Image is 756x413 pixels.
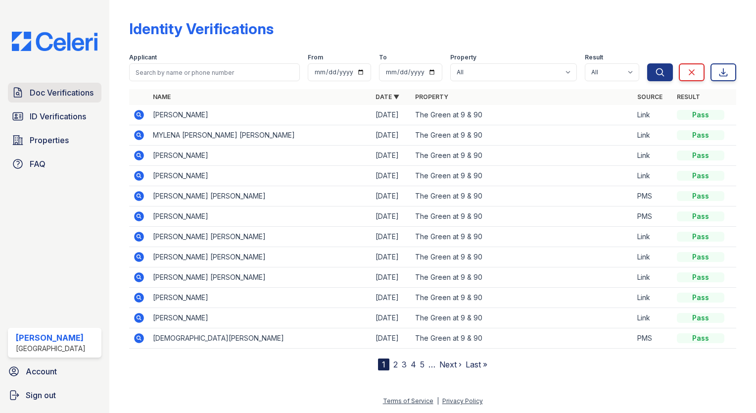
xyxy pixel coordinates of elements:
[677,252,724,262] div: Pass
[633,227,673,247] td: Link
[677,191,724,201] div: Pass
[633,328,673,349] td: PMS
[8,83,101,103] a: Doc Verifications
[372,186,411,206] td: [DATE]
[411,328,633,349] td: The Green at 9 & 90
[149,105,371,125] td: [PERSON_NAME]
[637,93,662,101] a: Source
[677,333,724,343] div: Pass
[633,105,673,125] td: Link
[129,53,157,61] label: Applicant
[633,288,673,308] td: Link
[372,308,411,328] td: [DATE]
[677,130,724,140] div: Pass
[411,288,633,308] td: The Green at 9 & 90
[30,110,86,122] span: ID Verifications
[153,93,171,101] a: Name
[450,53,476,61] label: Property
[149,288,371,308] td: [PERSON_NAME]
[4,32,105,51] img: CE_Logo_Blue-a8612792a0a2168367f1c8372b55b34899dd931a85d93a1a3d3e32e68fde9ad4.png
[411,125,633,146] td: The Green at 9 & 90
[420,360,425,369] a: 5
[372,125,411,146] td: [DATE]
[677,110,724,120] div: Pass
[585,53,603,61] label: Result
[677,272,724,282] div: Pass
[411,166,633,186] td: The Green at 9 & 90
[149,166,371,186] td: [PERSON_NAME]
[411,247,633,267] td: The Green at 9 & 90
[16,332,86,344] div: [PERSON_NAME]
[372,328,411,349] td: [DATE]
[149,308,371,328] td: [PERSON_NAME]
[30,158,46,170] span: FAQ
[415,93,448,101] a: Property
[411,206,633,227] td: The Green at 9 & 90
[411,267,633,288] td: The Green at 9 & 90
[372,206,411,227] td: [DATE]
[4,385,105,405] a: Sign out
[437,397,439,405] div: |
[308,53,323,61] label: From
[372,267,411,288] td: [DATE]
[372,166,411,186] td: [DATE]
[402,360,407,369] a: 3
[8,154,101,174] a: FAQ
[149,227,371,247] td: [PERSON_NAME] [PERSON_NAME]
[129,20,274,38] div: Identity Verifications
[677,151,724,160] div: Pass
[677,211,724,221] div: Pass
[411,227,633,247] td: The Green at 9 & 90
[411,186,633,206] td: The Green at 9 & 90
[129,63,300,81] input: Search by name or phone number
[26,389,56,401] span: Sign out
[411,308,633,328] td: The Green at 9 & 90
[633,206,673,227] td: PMS
[633,247,673,267] td: Link
[149,267,371,288] td: [PERSON_NAME] [PERSON_NAME]
[439,360,462,369] a: Next ›
[633,166,673,186] td: Link
[372,227,411,247] td: [DATE]
[376,93,399,101] a: Date ▼
[393,360,398,369] a: 2
[677,293,724,303] div: Pass
[8,130,101,150] a: Properties
[428,359,435,370] span: …
[677,171,724,181] div: Pass
[411,146,633,166] td: The Green at 9 & 90
[677,232,724,242] div: Pass
[383,397,433,405] a: Terms of Service
[677,313,724,323] div: Pass
[633,186,673,206] td: PMS
[372,105,411,125] td: [DATE]
[372,288,411,308] td: [DATE]
[16,344,86,354] div: [GEOGRAPHIC_DATA]
[30,87,94,99] span: Doc Verifications
[149,247,371,267] td: [PERSON_NAME] [PERSON_NAME]
[466,360,487,369] a: Last »
[30,134,69,146] span: Properties
[372,146,411,166] td: [DATE]
[442,397,483,405] a: Privacy Policy
[4,361,105,381] a: Account
[411,105,633,125] td: The Green at 9 & 90
[378,359,389,370] div: 1
[149,125,371,146] td: MYLENA [PERSON_NAME] [PERSON_NAME]
[677,93,700,101] a: Result
[633,146,673,166] td: Link
[8,106,101,126] a: ID Verifications
[149,186,371,206] td: [PERSON_NAME] [PERSON_NAME]
[149,328,371,349] td: [DEMOGRAPHIC_DATA][PERSON_NAME]
[26,365,57,377] span: Account
[149,206,371,227] td: [PERSON_NAME]
[372,247,411,267] td: [DATE]
[633,125,673,146] td: Link
[379,53,387,61] label: To
[411,360,416,369] a: 4
[633,267,673,288] td: Link
[149,146,371,166] td: [PERSON_NAME]
[633,308,673,328] td: Link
